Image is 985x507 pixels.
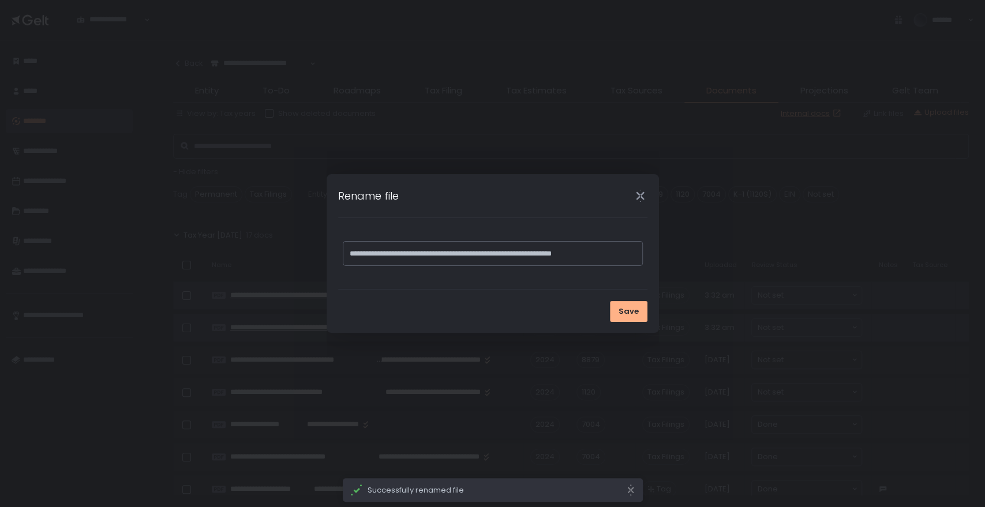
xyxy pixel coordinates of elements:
[368,485,626,495] span: Successfully renamed file
[622,189,659,202] div: Close
[338,188,399,204] h1: Rename file
[626,484,635,496] svg: close
[610,301,647,322] button: Save
[619,306,639,317] span: Save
